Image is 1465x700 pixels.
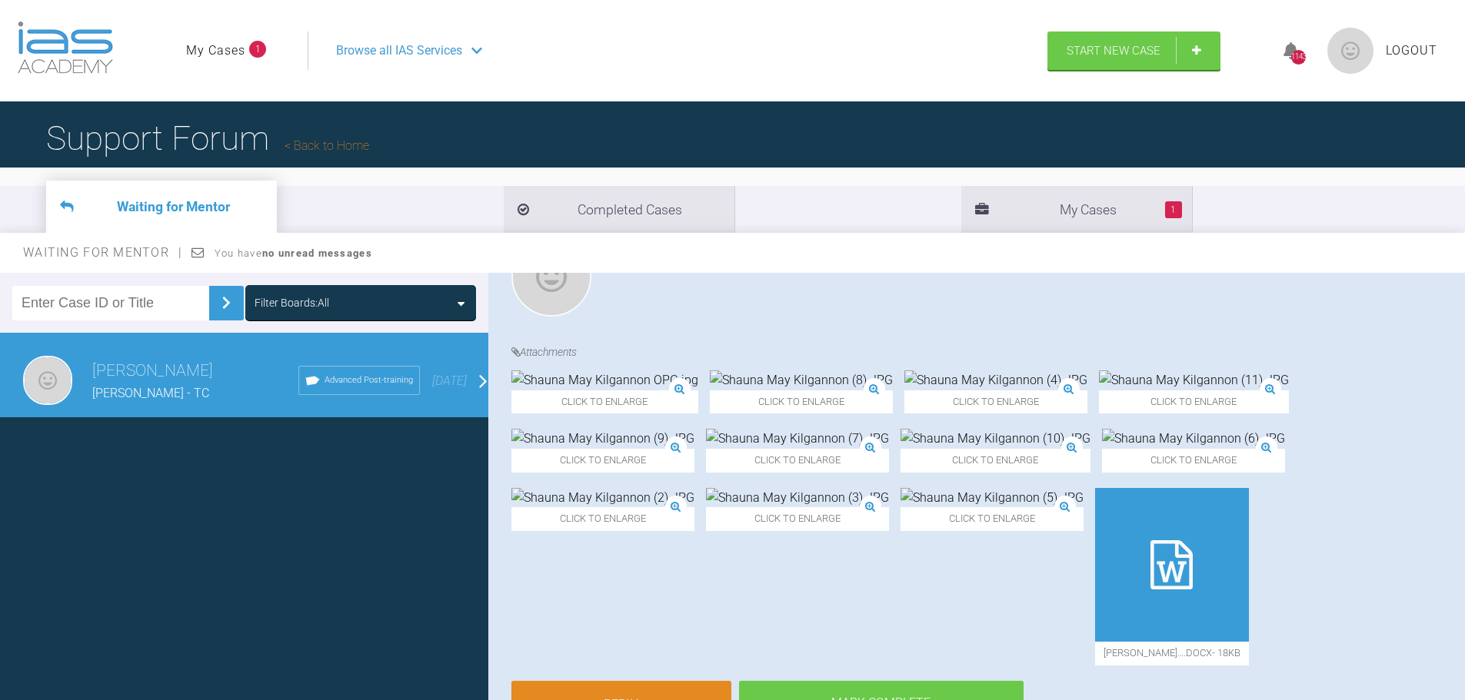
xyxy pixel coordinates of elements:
[901,507,1084,531] span: Click to enlarge
[1099,390,1289,414] span: Click to enlarge
[710,390,893,414] span: Click to enlarge
[504,186,734,233] li: Completed Cases
[285,138,369,153] a: Back to Home
[46,181,277,233] li: Waiting for Mentor
[511,507,694,531] span: Click to enlarge
[336,41,462,61] span: Browse all IAS Services
[46,111,369,165] h1: Support Forum
[511,343,1453,360] h4: Attachments
[23,356,72,405] img: Tom Crotty
[12,286,209,320] input: Enter Case ID or Title
[214,290,238,315] img: chevronRight.28bd32b0.svg
[706,449,889,473] span: Click to enlarge
[1102,429,1285,449] img: Shauna May Kilgannon (6).JPG
[249,41,266,58] span: 1
[901,449,1090,473] span: Click to enlarge
[432,373,467,388] span: [DATE]
[904,370,1087,390] img: Shauna May Kilgannon (4).JPG
[1047,32,1220,70] a: Start New Case
[631,237,1453,323] div: Hi guys, I would appreciate your opinion here please. Do you think extraction of all 4s would wor...
[511,449,694,473] span: Click to enlarge
[325,373,413,387] span: Advanced Post-training
[1327,28,1373,74] img: profile.png
[255,294,329,311] div: Filter Boards: All
[511,429,694,449] img: Shauna May Kilgannon (9).JPG
[511,488,694,508] img: Shauna May Kilgannon (2).JPG
[901,429,1090,449] img: Shauna May Kilgannon (10).JPG
[92,358,298,384] h3: [PERSON_NAME]
[1102,449,1285,473] span: Click to enlarge
[186,41,245,61] a: My Cases
[904,390,1087,414] span: Click to enlarge
[1095,642,1249,665] span: [PERSON_NAME]….docx - 18KB
[511,237,591,317] img: Tom Crotty
[706,429,889,449] img: Shauna May Kilgannon (7).JPG
[1386,41,1437,61] a: Logout
[92,386,209,400] span: [PERSON_NAME] - TC
[511,390,698,414] span: Click to enlarge
[961,186,1192,233] li: My Cases
[1291,50,1306,65] div: 1143
[710,370,893,390] img: Shauna May Kilgannon (8).JPG
[1165,201,1182,218] span: 1
[901,488,1084,508] img: Shauna May Kilgannon (5).JPG
[215,247,372,259] span: You have
[1099,370,1289,390] img: Shauna May Kilgannon (11).JPG
[23,245,182,260] span: Waiting for Mentor
[706,507,889,531] span: Click to enlarge
[511,370,698,390] img: Shauna May Kilgannon OPG.jpg
[262,247,372,259] strong: no unread messages
[706,488,889,508] img: Shauna May Kilgannon (3).JPG
[18,22,113,74] img: logo-light.3e3ef733.png
[1067,44,1160,58] span: Start New Case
